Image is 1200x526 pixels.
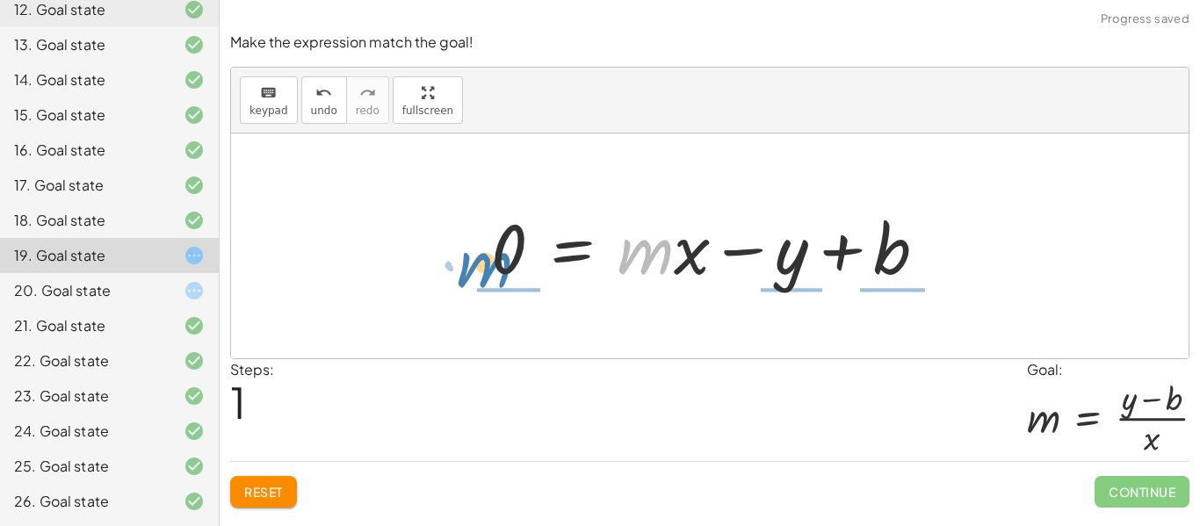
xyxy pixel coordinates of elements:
i: undo [315,83,332,104]
div: 22. Goal state [14,350,155,371]
div: 15. Goal state [14,104,155,126]
div: 25. Goal state [14,456,155,477]
label: Steps: [230,360,274,378]
span: Progress saved [1101,11,1189,28]
i: Task finished and correct. [184,385,205,407]
div: 14. Goal state [14,69,155,90]
div: 23. Goal state [14,385,155,407]
div: 13. Goal state [14,34,155,55]
div: 18. Goal state [14,210,155,231]
i: Task finished and correct. [184,34,205,55]
button: Reset [230,476,297,508]
div: 20. Goal state [14,280,155,301]
i: Task finished and correct. [184,210,205,231]
i: keyboard [260,83,277,104]
i: Task finished and correct. [184,421,205,442]
i: Task finished and correct. [184,456,205,477]
i: Task finished and correct. [184,315,205,336]
div: 17. Goal state [14,175,155,196]
i: Task started. [184,245,205,266]
span: 1 [230,375,246,429]
i: Task finished and correct. [184,69,205,90]
span: fullscreen [402,104,453,117]
i: redo [359,83,376,104]
i: Task finished and correct. [184,175,205,196]
button: redoredo [346,76,389,124]
span: redo [356,104,380,117]
div: 24. Goal state [14,421,155,442]
p: Make the expression match the goal! [230,32,1189,53]
div: 21. Goal state [14,315,155,336]
i: Task finished and correct. [184,104,205,126]
i: Task started. [184,280,205,301]
span: keypad [249,104,288,117]
div: 26. Goal state [14,491,155,512]
i: Task finished and correct. [184,140,205,161]
div: 16. Goal state [14,140,155,161]
button: fullscreen [393,76,463,124]
span: Reset [244,484,283,500]
button: keyboardkeypad [240,76,298,124]
button: undoundo [301,76,347,124]
span: undo [311,104,337,117]
div: 19. Goal state [14,245,155,266]
i: Task finished and correct. [184,350,205,371]
div: Goal: [1027,359,1189,380]
i: Task finished and correct. [184,491,205,512]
